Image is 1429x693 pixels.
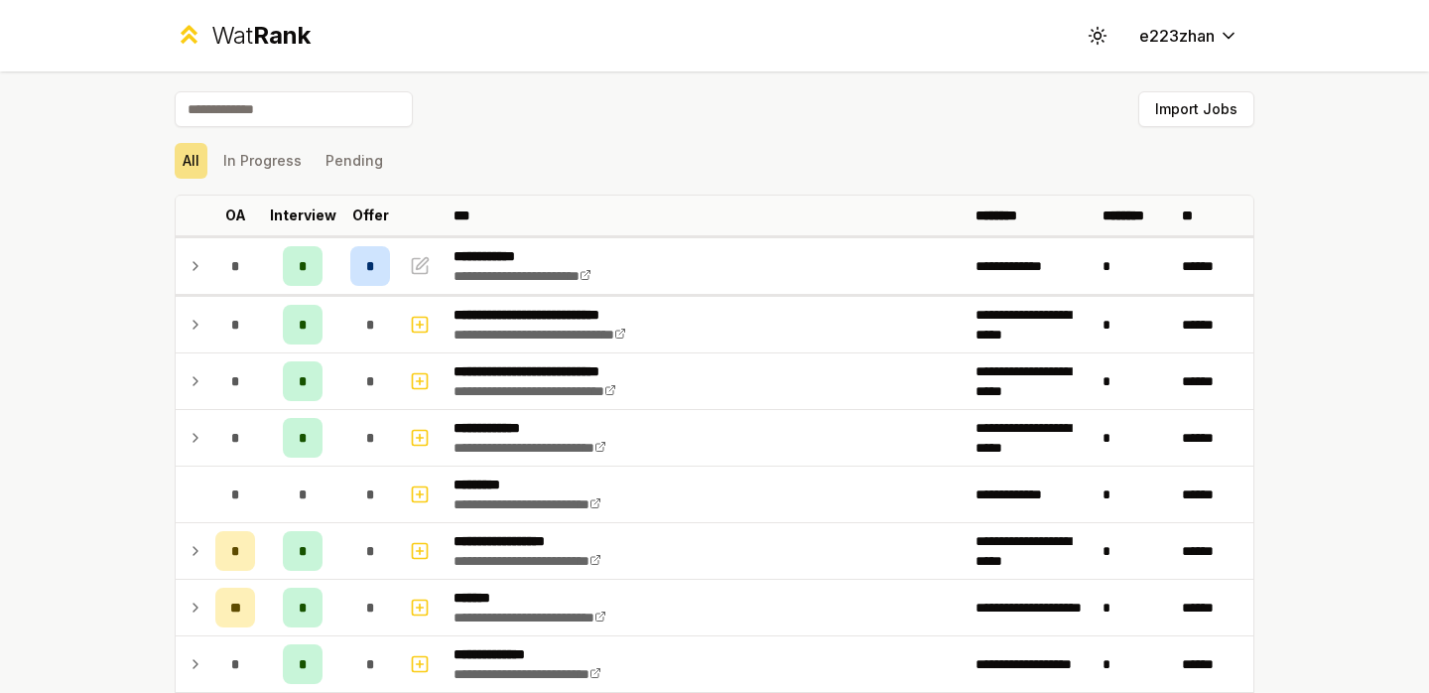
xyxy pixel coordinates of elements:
p: Offer [352,206,389,225]
span: e223zhan [1139,24,1215,48]
p: Interview [270,206,336,225]
button: In Progress [215,143,310,179]
div: Wat [211,20,311,52]
a: WatRank [175,20,311,52]
button: All [175,143,207,179]
button: Pending [318,143,391,179]
button: Import Jobs [1138,91,1254,127]
button: e223zhan [1123,18,1254,54]
span: Rank [253,21,311,50]
p: OA [225,206,246,225]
